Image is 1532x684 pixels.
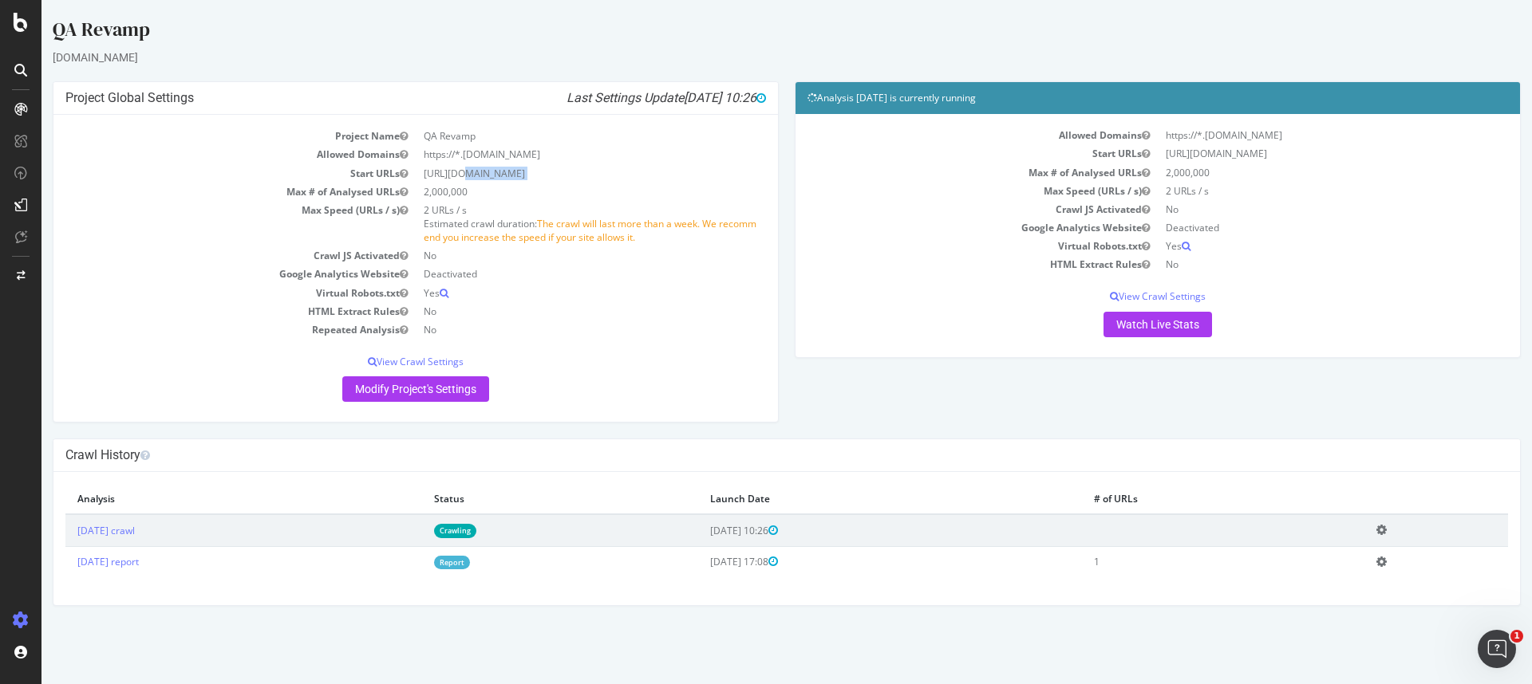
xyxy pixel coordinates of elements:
td: Max # of Analysed URLs [766,163,1116,182]
td: Project Name [24,127,374,145]
td: [URL][DOMAIN_NAME] [1116,144,1467,163]
td: Allowed Domains [24,145,374,163]
th: # of URLs [1040,484,1324,514]
span: [DATE] 10:26 [669,524,736,537]
a: Report [393,556,428,569]
td: Max Speed (URLs / s) [24,201,374,246]
td: 2,000,000 [1116,163,1467,182]
th: Launch Date [657,484,1040,514]
td: 2,000,000 [374,183,725,201]
a: [DATE] crawl [36,524,93,537]
td: Repeated Analysis [24,320,374,339]
div: [DOMAIN_NAME] [11,49,1479,65]
td: Deactivated [374,265,725,283]
span: [DATE] 17:08 [669,555,736,568]
td: Start URLs [766,144,1116,163]
p: View Crawl Settings [766,289,1467,303]
td: HTML Extract Rules [24,302,374,320]
td: https://*.[DOMAIN_NAME] [1116,126,1467,144]
a: Crawling [393,524,435,537]
td: No [1116,200,1467,218]
td: No [1116,255,1467,273]
td: QA Revamp [374,127,725,145]
td: Yes [374,284,725,302]
h4: Project Global Settings [24,90,725,106]
td: Max # of Analysed URLs [24,183,374,201]
th: Analysis [24,484,381,514]
td: No [374,320,725,339]
h4: Analysis [DATE] is currently running [766,90,1467,106]
th: Status [381,484,657,514]
td: 2 URLs / s [1116,182,1467,200]
td: Allowed Domains [766,126,1116,144]
td: No [374,302,725,320]
td: [URL][DOMAIN_NAME] [374,164,725,183]
td: Google Analytics Website [24,265,374,283]
i: Last Settings Update [525,90,725,106]
td: 2 URLs / s Estimated crawl duration: [374,201,725,246]
td: Deactivated [1116,218,1467,237]
p: View Crawl Settings [24,355,725,368]
td: Max Speed (URLs / s) [766,182,1116,200]
h4: Crawl History [24,447,1467,463]
td: HTML Extract Rules [766,255,1116,273]
td: Yes [1116,237,1467,255]
td: Google Analytics Website [766,218,1116,237]
td: Start URLs [24,164,374,183]
span: [DATE] 10:26 [642,90,725,105]
td: 1 [1040,546,1324,577]
span: The crawl will last more than a week. We recommend you increase the speed if your site allows it. [382,217,715,244]
a: Watch Live Stats [1062,312,1171,337]
td: No [374,246,725,265]
td: Crawl JS Activated [24,246,374,265]
span: 1 [1510,630,1523,643]
td: https://*.[DOMAIN_NAME] [374,145,725,163]
div: QA Revamp [11,16,1479,49]
td: Virtual Robots.txt [766,237,1116,255]
a: Modify Project's Settings [301,376,448,402]
a: [DATE] report [36,555,97,568]
iframe: Intercom live chat [1478,630,1516,668]
td: Crawl JS Activated [766,200,1116,218]
td: Virtual Robots.txt [24,284,374,302]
